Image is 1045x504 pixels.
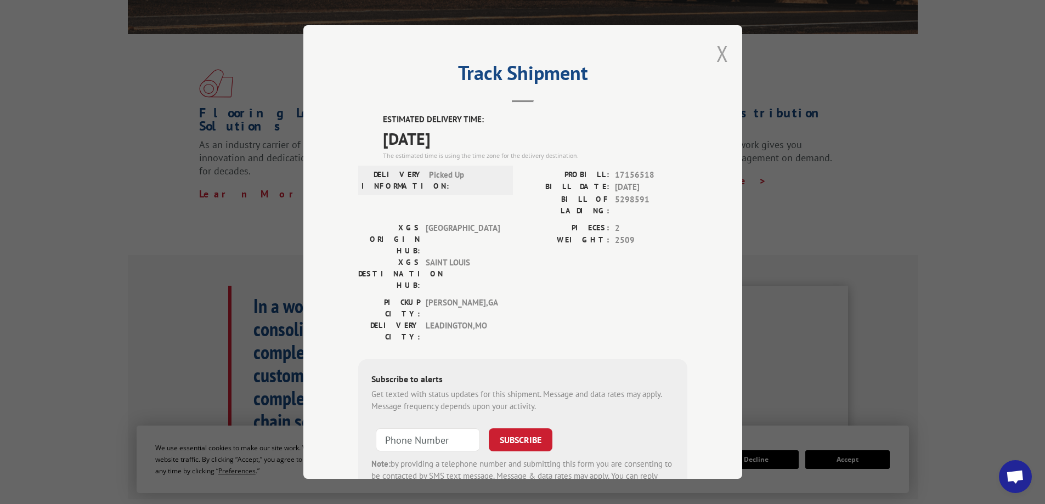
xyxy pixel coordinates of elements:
label: BILL DATE: [523,181,609,194]
label: PROBILL: [523,169,609,182]
label: XGS ORIGIN HUB: [358,222,420,257]
button: Close modal [716,39,728,68]
input: Phone Number [376,428,480,451]
label: BILL OF LADING: [523,194,609,217]
span: [GEOGRAPHIC_DATA] [426,222,500,257]
div: by providing a telephone number and submitting this form you are consenting to be contacted by SM... [371,458,674,495]
div: Subscribe to alerts [371,372,674,388]
label: WEIGHT: [523,234,609,247]
div: Get texted with status updates for this shipment. Message and data rates may apply. Message frequ... [371,388,674,413]
span: [PERSON_NAME] , GA [426,297,500,320]
span: Picked Up [429,169,503,192]
label: ESTIMATED DELIVERY TIME: [383,114,687,126]
button: SUBSCRIBE [489,428,552,451]
span: SAINT LOUIS [426,257,500,291]
span: LEADINGTON , MO [426,320,500,343]
span: 5298591 [615,194,687,217]
span: [DATE] [383,126,687,151]
div: Open chat [999,460,1032,493]
span: 2 [615,222,687,235]
div: The estimated time is using the time zone for the delivery destination. [383,151,687,161]
span: [DATE] [615,181,687,194]
h2: Track Shipment [358,65,687,86]
label: XGS DESTINATION HUB: [358,257,420,291]
label: PIECES: [523,222,609,235]
label: DELIVERY INFORMATION: [361,169,423,192]
label: PICKUP CITY: [358,297,420,320]
span: 17156518 [615,169,687,182]
label: DELIVERY CITY: [358,320,420,343]
strong: Note: [371,458,391,469]
span: 2509 [615,234,687,247]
